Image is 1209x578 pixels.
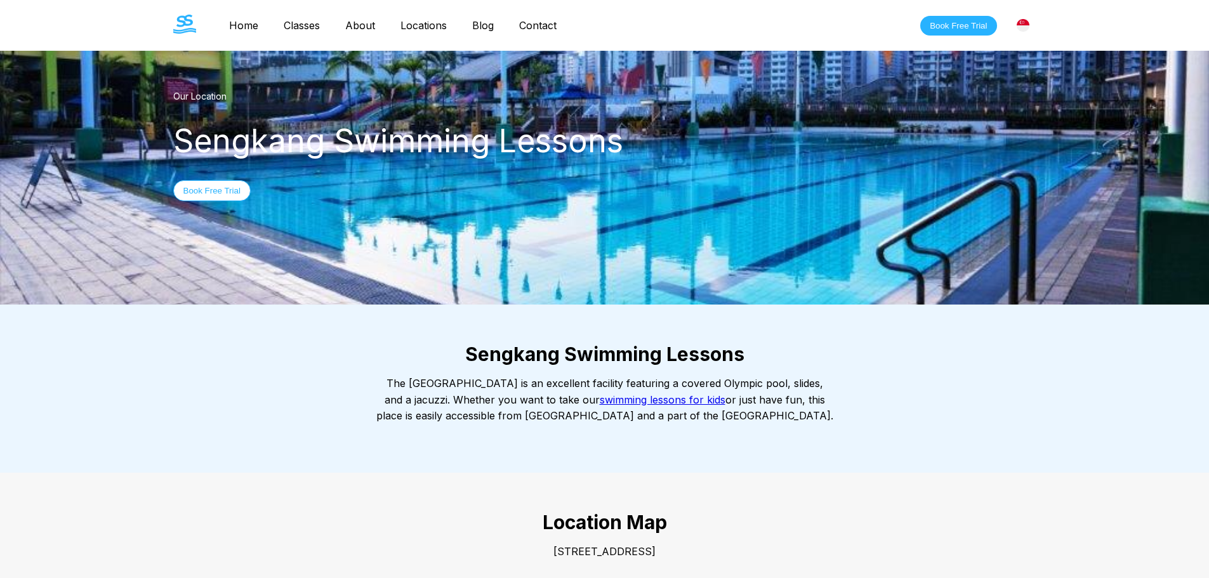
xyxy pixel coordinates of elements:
a: About [333,19,388,32]
a: Home [216,19,271,32]
a: Classes [271,19,333,32]
button: Book Free Trial [173,180,251,201]
h2: Sengkang Swimming Lessons [148,343,1062,365]
div: The [GEOGRAPHIC_DATA] is an excellent facility featuring a covered Olympic pool, slides, and a ja... [376,376,833,424]
p: [STREET_ADDRESS] [376,544,833,560]
div: Sengkang Swimming Lessons [173,122,1036,160]
h2: Location Map [148,511,1062,534]
a: swimming lessons for kids [600,393,725,406]
a: Locations [388,19,459,32]
a: Blog [459,19,506,32]
div: Our Location [173,91,1036,102]
div: [GEOGRAPHIC_DATA] [1010,12,1036,39]
button: Book Free Trial [920,16,996,36]
img: Singapore [1017,19,1029,32]
img: The Swim Starter Logo [173,15,196,34]
a: Contact [506,19,569,32]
